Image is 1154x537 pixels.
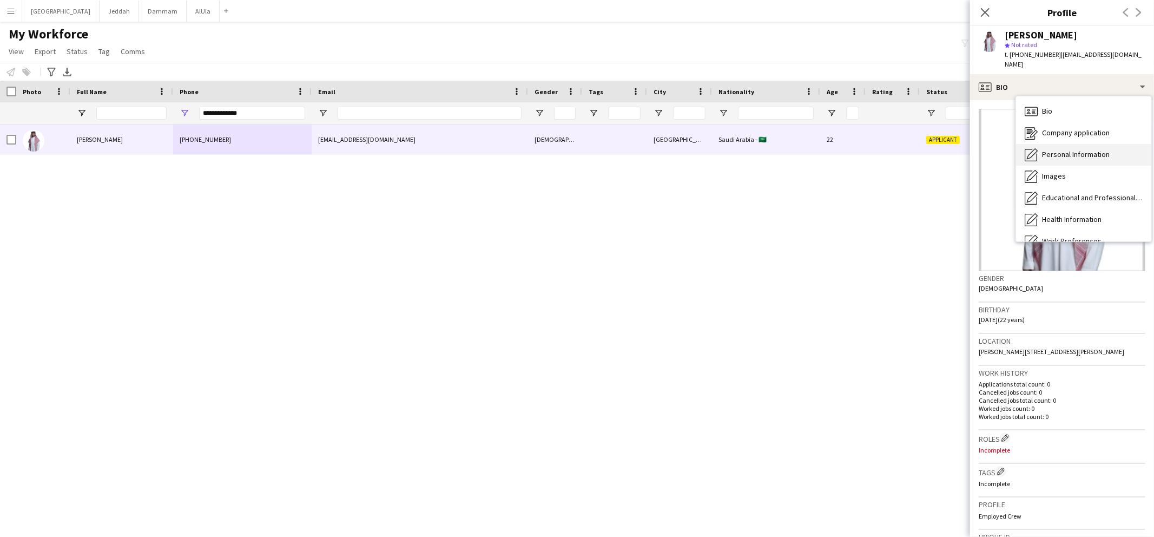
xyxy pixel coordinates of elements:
[1042,149,1110,159] span: Personal Information
[121,47,145,56] span: Comms
[187,1,220,22] button: AlUla
[22,1,100,22] button: [GEOGRAPHIC_DATA]
[77,135,123,143] span: [PERSON_NAME]
[979,284,1043,292] span: [DEMOGRAPHIC_DATA]
[979,500,1145,509] h3: Profile
[673,107,705,120] input: City Filter Input
[654,108,663,118] button: Open Filter Menu
[718,135,767,143] span: Saudi Arabia - 🇸🇦
[23,130,44,152] img: Turki Hassan
[535,108,544,118] button: Open Filter Menu
[77,108,87,118] button: Open Filter Menu
[1042,171,1066,181] span: Images
[979,388,1145,396] p: Cancelled jobs count: 0
[61,66,74,78] app-action-btn: Export XLSX
[9,26,88,42] span: My Workforce
[4,44,28,58] a: View
[926,108,936,118] button: Open Filter Menu
[9,47,24,56] span: View
[1005,50,1061,58] span: t. [PHONE_NUMBER]
[1042,214,1102,224] span: Health Information
[872,88,893,96] span: Rating
[1016,209,1151,231] div: Health Information
[926,136,960,144] span: Applicant
[979,480,1145,488] p: Incomplete
[979,305,1145,315] h3: Birthday
[827,108,836,118] button: Open Filter Menu
[979,109,1145,271] img: Crew avatar or photo
[589,88,603,96] span: Tags
[199,107,305,120] input: Phone Filter Input
[970,5,1154,19] h3: Profile
[926,88,947,96] span: Status
[180,88,199,96] span: Phone
[1005,50,1142,68] span: | [EMAIL_ADDRESS][DOMAIN_NAME]
[35,47,56,56] span: Export
[100,1,139,22] button: Jeddah
[979,316,1025,324] span: [DATE] (22 years)
[979,433,1145,444] h3: Roles
[318,108,328,118] button: Open Filter Menu
[180,108,189,118] button: Open Filter Menu
[1016,187,1151,209] div: Educational and Professional Background
[23,88,41,96] span: Photo
[820,125,866,154] div: 22
[554,107,576,120] input: Gender Filter Input
[338,107,522,120] input: Email Filter Input
[979,380,1145,388] p: Applications total count: 0
[1005,30,1077,40] div: [PERSON_NAME]
[1016,101,1151,122] div: Bio
[979,404,1145,412] p: Worked jobs count: 0
[1042,128,1110,137] span: Company application
[1042,193,1143,202] span: Educational and Professional Background
[979,412,1145,421] p: Worked jobs total count: 0
[139,1,187,22] button: Dammam
[1016,166,1151,187] div: Images
[67,47,88,56] span: Status
[946,107,978,120] input: Status Filter Input
[1042,106,1052,116] span: Bio
[979,336,1145,346] h3: Location
[1016,144,1151,166] div: Personal Information
[846,107,859,120] input: Age Filter Input
[970,74,1154,100] div: Bio
[528,125,582,154] div: [DEMOGRAPHIC_DATA]
[1016,122,1151,144] div: Company application
[647,125,712,154] div: [GEOGRAPHIC_DATA]
[608,107,641,120] input: Tags Filter Input
[654,88,666,96] span: City
[979,273,1145,283] h3: Gender
[718,88,754,96] span: Nationality
[827,88,838,96] span: Age
[98,47,110,56] span: Tag
[45,66,58,78] app-action-btn: Advanced filters
[979,348,1124,356] span: [PERSON_NAME][STREET_ADDRESS][PERSON_NAME]
[979,466,1145,477] h3: Tags
[979,368,1145,378] h3: Work history
[979,396,1145,404] p: Cancelled jobs total count: 0
[96,107,167,120] input: Full Name Filter Input
[30,44,60,58] a: Export
[173,125,312,154] div: [PHONE_NUMBER]
[535,88,558,96] span: Gender
[979,512,1145,520] p: Employed Crew
[312,125,528,154] div: [EMAIL_ADDRESS][DOMAIN_NAME]
[1016,231,1151,252] div: Work Preferences
[77,88,107,96] span: Full Name
[979,446,1145,454] p: Incomplete
[62,44,92,58] a: Status
[738,107,814,120] input: Nationality Filter Input
[1011,41,1037,49] span: Not rated
[1042,236,1102,246] span: Work Preferences
[318,88,335,96] span: Email
[94,44,114,58] a: Tag
[116,44,149,58] a: Comms
[589,108,598,118] button: Open Filter Menu
[718,108,728,118] button: Open Filter Menu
